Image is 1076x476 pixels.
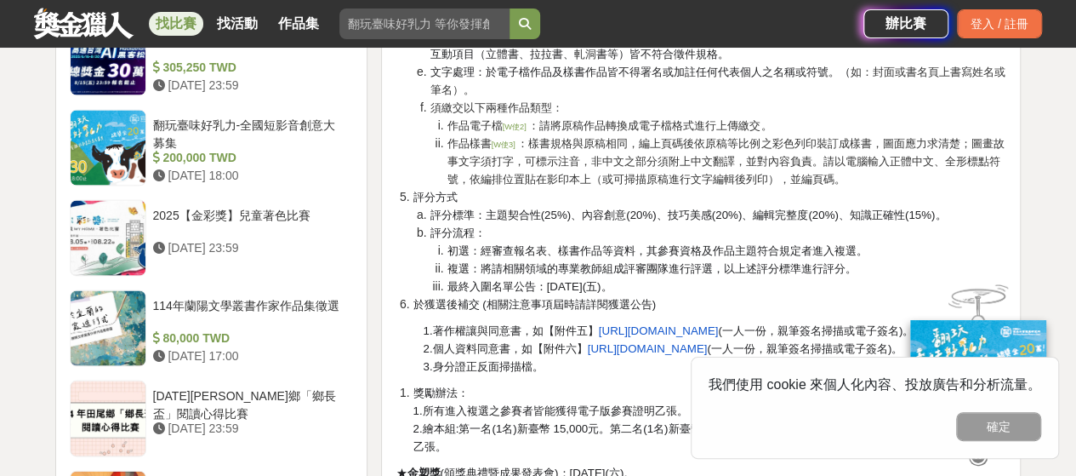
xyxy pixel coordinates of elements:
span: (一人一份，親筆簽名掃描或電子簽名)。 [718,324,914,337]
span: ：請將原稿作品轉換成電子檔格式進行上傳繳交。 [528,119,771,132]
a: [URL][DOMAIN_NAME] [588,341,708,355]
a: 作品集 [271,12,326,36]
a: 2025高通台灣AI黑客松 305,250 TWD [DATE] 23:59 [70,20,354,96]
div: 200,000 TWD [153,149,347,167]
a: [DATE][PERSON_NAME]鄉「鄉長盃」閱讀心得比賽 [DATE] 23:59 [70,381,354,457]
a: 找比賽 [149,12,203,36]
a: 辦比賽 [863,9,948,38]
span: 評分標準：主題契合性(25%)、內容創意(20%)、技巧美感(20%)、編輯完整度(20%)、知識正確性(15%)。 [430,209,946,221]
span: 作品樣書 [447,137,491,150]
div: 2025【金彩獎】兒童著色比賽 [153,207,347,239]
span: 文字處理：於電子檔作品及樣書作品皆不得署名或加註任何代表個人之名稱或符號。（ [430,66,850,78]
a: [W使3] [491,136,515,150]
span: 評分方式 [413,191,457,204]
span: 最終入圍名單公告：[DATE](五)。 [447,280,612,293]
span: 評分流程： [430,227,485,239]
span: 軋洞 [573,48,595,60]
a: 找活動 [210,12,265,36]
a: 翻玩臺味好乳力-全國短影音創意大募集 200,000 TWD [DATE] 18:00 [70,110,354,186]
span: ：樣書規格與原稿相同，編上頁碼後依原稿等比例之彩色列印裝訂成樣書，圖面應力求清楚；圖畫故事文字須打字，可標示注音，非中文之部分須附上中文翻譯，並對內容負責。請以電腦輸入正體中文、全形標點符號，依... [447,137,1004,186]
a: 114年蘭陽文學叢書作家作品集徵選 80,000 TWD [DATE] 17:00 [70,290,354,367]
span: 我們使用 cookie 來個人化內容、投放廣告和分析流量。 [709,377,1041,392]
span: 1.著作權讓與同意書，如【附件五】 [423,324,598,337]
div: 114年蘭陽文學叢書作家作品集徵選 [153,297,347,330]
span: 複選：將請相關領域的專業教師組成評審團隊進行評選，以上述評分標準進行評分。 [447,262,856,275]
input: 翻玩臺味好乳力 等你發揮創意！ [339,9,510,39]
span: 初選：經審查報名表、樣書作品等資料，其參賽資格及作品主題符合規定者進入複選。 [447,244,867,257]
div: [DATE] 17:00 [153,347,347,365]
span: 作品電子檔 [447,119,502,132]
span: 1.所有進入複選之參賽者皆能獲得電子版參賽證明乙張。 [413,404,687,417]
span: 2.個人資料同意書，如【附件六】 [423,342,587,355]
span: [URL][DOMAIN_NAME] [588,342,708,355]
span: [URL][DOMAIN_NAME] [599,324,719,337]
div: [DATE][PERSON_NAME]鄉「鄉長盃」閱讀心得比賽 [153,387,347,420]
span: 書等）皆不符合徵件規格。 [595,48,728,60]
span: [W使3] [491,141,515,149]
div: [DATE] 23:59 [153,77,347,95]
div: [DATE] 23:59 [153,420,347,438]
div: 305,250 TWD [153,59,347,77]
a: 2025【金彩獎】兒童著色比賽 [DATE] 23:59 [70,200,354,277]
span: [W使2] [502,123,526,131]
span: 於獲選後補交 (相關注意事項屆時請詳閱獲選公告) [413,298,656,311]
span: (一人一份，親筆簽名掃描或電子簽名)。 [707,342,902,355]
span: 獎勵辦法： [413,387,468,399]
button: 確定 [956,412,1041,441]
a: [W使2] [502,118,526,132]
div: [DATE] 23:59 [153,239,347,257]
div: 翻玩臺味好乳力-全國短影音創意大募集 [153,117,347,149]
span: 2.繪本組:第一名(1名)新臺幣 15,000元。第二名(1名)新臺幣 12,000元。第三名(1名)新臺幣 8,000元。得獎者皆可獲得獎狀乙張。 [413,422,1005,453]
span: 須繳交以下兩種作品類型： [430,101,562,114]
span: 3.身分證正反面掃描檔。 [423,360,543,373]
div: [DATE] 18:00 [153,167,347,185]
a: [URL][DOMAIN_NAME] [599,324,719,337]
div: 80,000 TWD [153,330,347,347]
div: 登入 / 註冊 [957,9,1042,38]
img: ff197300-f8ee-455f-a0ae-06a3645bc375.jpg [910,320,1046,433]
